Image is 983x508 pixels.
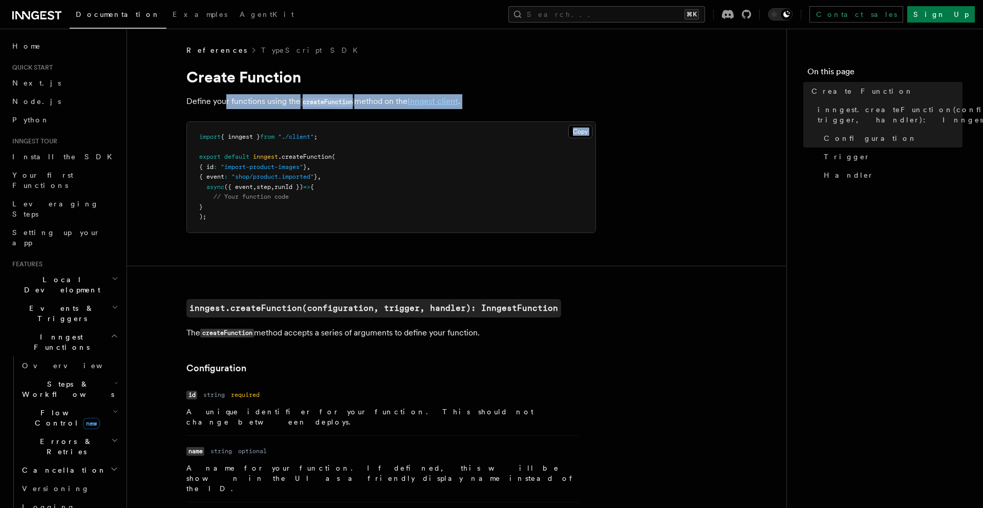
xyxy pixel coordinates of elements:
[12,228,100,247] span: Setting up your app
[18,379,114,399] span: Steps & Workflows
[8,137,57,145] span: Inngest tour
[199,153,221,160] span: export
[8,270,120,299] button: Local Development
[303,183,310,190] span: =>
[8,147,120,166] a: Install the SDK
[12,200,99,218] span: Leveraging Steps
[8,260,42,268] span: Features
[70,3,166,29] a: Documentation
[18,479,120,498] a: Versioning
[224,183,253,190] span: ({ event
[199,203,203,210] span: }
[814,100,963,129] a: inngest.createFunction(configuration, trigger, handler): InngestFunction
[820,166,963,184] a: Handler
[186,447,204,456] code: name
[224,173,228,180] span: :
[8,92,120,111] a: Node.js
[824,170,874,180] span: Handler
[807,66,963,82] h4: On this page
[224,153,249,160] span: default
[238,447,267,455] dd: optional
[8,195,120,223] a: Leveraging Steps
[186,45,247,55] span: References
[8,37,120,55] a: Home
[12,97,61,105] span: Node.js
[213,193,289,200] span: // Your function code
[18,461,120,479] button: Cancellation
[186,391,197,399] code: id
[206,183,224,190] span: async
[18,375,120,404] button: Steps & Workflows
[301,98,354,107] code: createFunction
[186,361,246,375] a: Configuration
[233,3,300,28] a: AgentKit
[8,111,120,129] a: Python
[314,173,317,180] span: }
[820,147,963,166] a: Trigger
[186,407,580,427] p: A unique identifier for your function. This should not change between deploys.
[199,213,206,220] span: );
[166,3,233,28] a: Examples
[199,173,224,180] span: { event
[76,10,160,18] span: Documentation
[186,463,580,494] p: A name for your function. If defined, this will be shown in the UI as a friendly display name ins...
[8,332,111,352] span: Inngest Functions
[260,133,274,140] span: from
[278,133,314,140] span: "./client"
[253,183,257,190] span: ,
[12,171,73,189] span: Your first Functions
[807,82,963,100] a: Create Function
[12,116,50,124] span: Python
[8,303,112,324] span: Events & Triggers
[199,163,213,171] span: { id
[12,41,41,51] span: Home
[12,153,118,161] span: Install the SDK
[18,408,113,428] span: Flow Control
[231,173,314,180] span: "shop/product.imported"
[18,356,120,375] a: Overview
[8,74,120,92] a: Next.js
[303,163,307,171] span: }
[22,362,127,370] span: Overview
[8,274,112,295] span: Local Development
[824,152,870,162] span: Trigger
[18,404,120,432] button: Flow Controlnew
[568,125,592,138] button: Copy
[685,9,699,19] kbd: ⌘K
[768,8,793,20] button: Toggle dark mode
[186,94,596,109] p: Define your functions using the method on the .
[213,163,217,171] span: :
[186,326,596,341] p: The method accepts a series of arguments to define your function.
[8,166,120,195] a: Your first Functions
[186,299,561,317] a: inngest.createFunction(configuration, trigger, handler): InngestFunction
[314,133,317,140] span: ;
[332,153,335,160] span: (
[261,45,364,55] a: TypeScript SDK
[257,183,271,190] span: step
[231,391,260,399] dd: required
[210,447,232,455] dd: string
[278,153,332,160] span: .createFunction
[907,6,975,23] a: Sign Up
[18,465,106,475] span: Cancellation
[508,6,705,23] button: Search...⌘K
[221,133,260,140] span: { inngest }
[253,153,278,160] span: inngest
[811,86,913,96] span: Create Function
[274,183,303,190] span: runId })
[18,432,120,461] button: Errors & Retries
[186,68,596,86] h1: Create Function
[200,329,254,337] code: createFunction
[12,79,61,87] span: Next.js
[307,163,310,171] span: ,
[408,96,458,106] a: Inngest client
[173,10,227,18] span: Examples
[221,163,303,171] span: "import-product-images"
[203,391,225,399] dd: string
[809,6,903,23] a: Contact sales
[824,133,917,143] span: Configuration
[8,328,120,356] button: Inngest Functions
[271,183,274,190] span: ,
[22,484,90,493] span: Versioning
